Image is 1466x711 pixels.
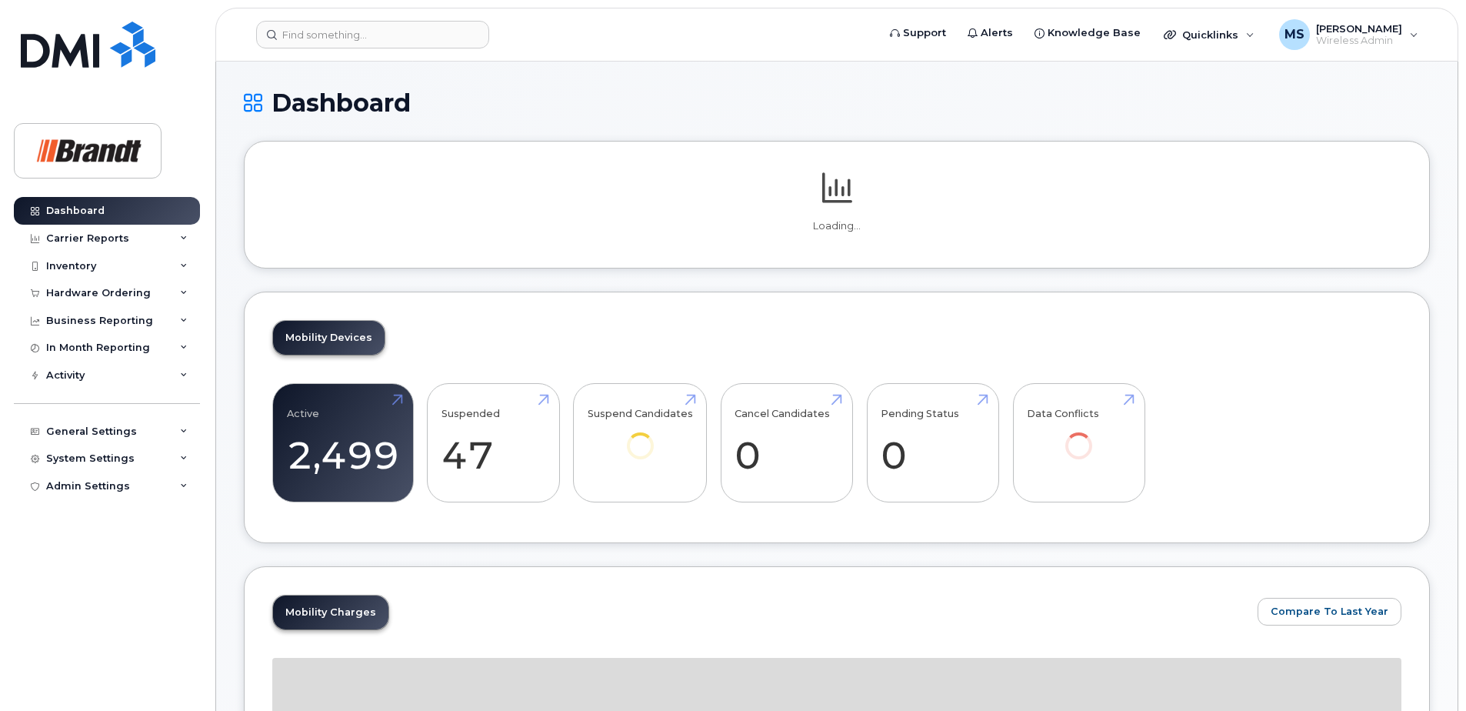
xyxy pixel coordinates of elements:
a: Data Conflicts [1027,392,1131,481]
a: Active 2,499 [287,392,399,494]
a: Suspend Candidates [588,392,693,481]
button: Compare To Last Year [1258,598,1401,626]
a: Mobility Charges [273,596,388,629]
a: Mobility Devices [273,321,385,355]
span: Compare To Last Year [1271,604,1388,619]
a: Suspended 47 [441,392,545,494]
a: Cancel Candidates 0 [735,392,838,494]
h1: Dashboard [244,89,1430,116]
p: Loading... [272,219,1401,233]
a: Pending Status 0 [881,392,985,494]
